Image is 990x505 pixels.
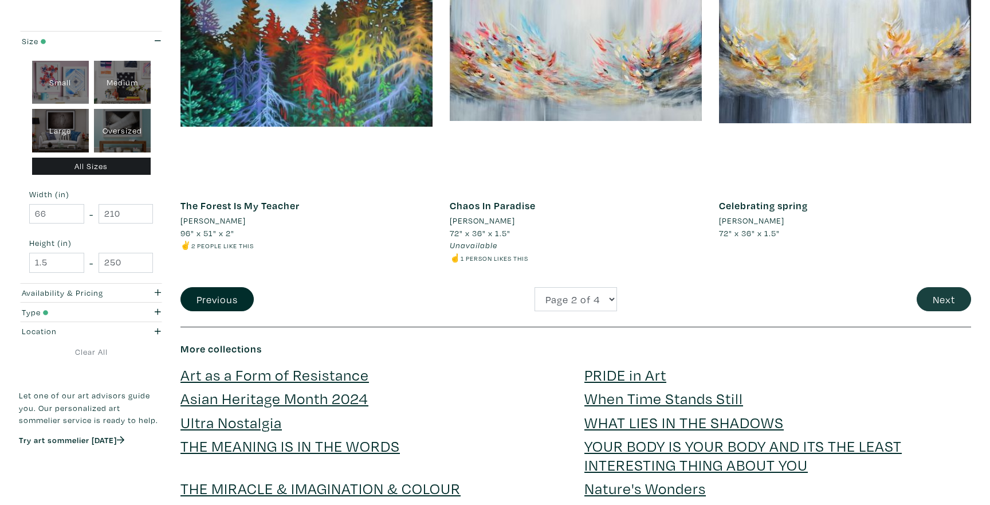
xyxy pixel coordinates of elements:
a: THE MIRACLE & IMAGINATION & COLOUR [180,478,461,498]
span: 72" x 36" x 1.5" [719,228,780,238]
small: Width (in) [29,190,153,198]
a: THE MEANING IS IN THE WORDS [180,436,400,456]
span: - [89,255,93,271]
a: YOUR BODY IS YOUR BODY AND ITS THE LEAST INTERESTING THING ABOUT YOU [584,436,902,474]
a: Art as a Form of Resistance [180,365,369,385]
span: Unavailable [450,240,497,250]
a: [PERSON_NAME] [180,214,433,227]
li: [PERSON_NAME] [719,214,784,227]
div: All Sizes [32,158,151,175]
h6: More collections [180,343,971,355]
button: Availability & Pricing [19,284,163,303]
a: [PERSON_NAME] [719,214,971,227]
iframe: Customer reviews powered by Trustpilot [19,457,163,481]
a: Ultra Nostalgia [180,412,282,432]
div: Size [22,35,122,48]
li: ✌️ [180,239,433,252]
div: Oversized [94,109,151,152]
div: Type [22,306,122,319]
a: Asian Heritage Month 2024 [180,388,368,408]
p: Let one of our art advisors guide you. Our personalized art sommelier service is ready to help. [19,389,163,426]
small: 2 people like this [191,241,254,250]
a: WHAT LIES IN THE SHADOWS [584,412,784,432]
button: Size [19,32,163,50]
a: [PERSON_NAME] [450,214,702,227]
div: Large [32,109,89,152]
a: When Time Stands Still [584,388,743,408]
div: Location [22,325,122,338]
li: [PERSON_NAME] [180,214,246,227]
span: - [89,206,93,222]
a: The Forest Is My Teacher [180,199,300,212]
li: ☝️ [450,252,702,264]
a: Clear All [19,346,163,358]
a: Nature's Wonders [584,478,706,498]
div: Availability & Pricing [22,287,122,299]
a: PRIDE in Art [584,365,666,385]
span: 96" x 51" x 2" [180,228,234,238]
a: Celebrating spring [719,199,808,212]
div: Medium [94,61,151,104]
button: Location [19,322,163,341]
button: Type [19,303,163,322]
a: Chaos In Paradise [450,199,536,212]
li: [PERSON_NAME] [450,214,515,227]
button: Next [917,287,971,312]
div: Small [32,61,89,104]
button: Previous [180,287,254,312]
span: 72" x 36" x 1.5" [450,228,510,238]
small: Height (in) [29,239,153,247]
a: Try art sommelier [DATE] [19,434,124,445]
small: 1 person likes this [461,254,528,263]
